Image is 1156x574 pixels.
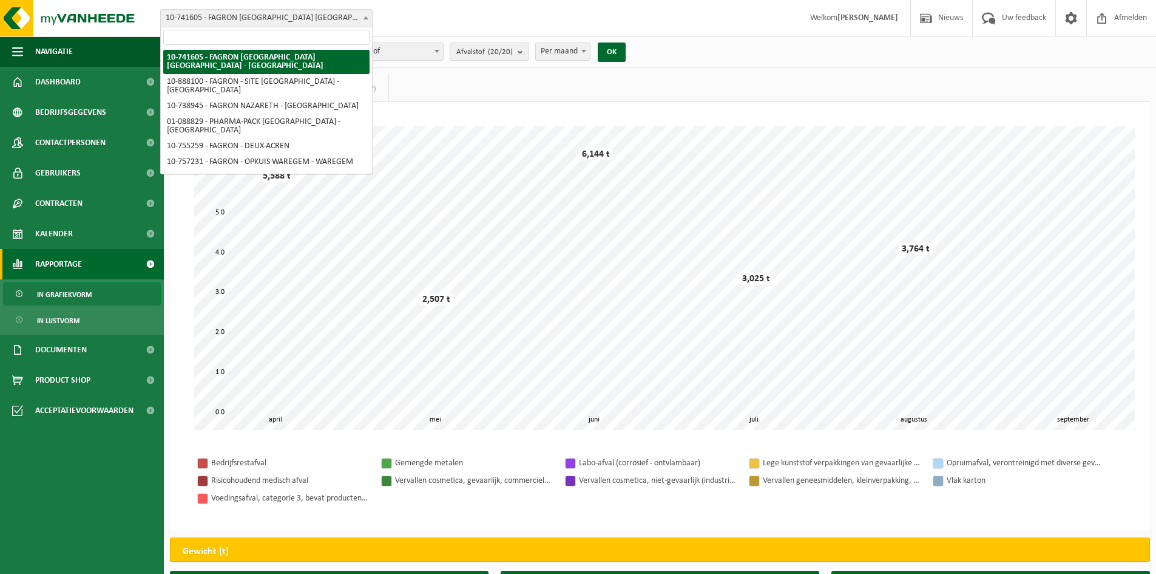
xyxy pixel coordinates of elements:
div: Vervallen geneesmiddelen, kleinverpakking, niet gevaarlijk (industrieel) [763,473,921,488]
li: 10-757231 - FAGRON - OPKUIS WAREGEM - WAREGEM [163,154,370,170]
li: 01-088829 - PHARMA-PACK [GEOGRAPHIC_DATA] - [GEOGRAPHIC_DATA] [163,114,370,138]
span: 10-741605 - FAGRON BELGIUM NV - NAZARETH [160,9,373,27]
div: Vervallen cosmetica, gevaarlijk, commerciele verpakking (huishoudelijk) [395,473,553,488]
li: 10-741605 - FAGRON [GEOGRAPHIC_DATA] [GEOGRAPHIC_DATA] - [GEOGRAPHIC_DATA] [163,50,370,74]
a: In grafiekvorm [3,282,161,306]
li: 10-755259 - FAGRON - DEUX-ACREN [163,138,370,154]
span: Bedrijfsgegevens [35,97,106,128]
span: Per maand [536,43,590,60]
div: Vervallen cosmetica, niet-gevaarlijk (industrieel) in kleinverpakking [579,473,737,488]
span: Kalender [35,219,73,249]
div: Gemengde metalen [395,456,553,471]
span: Per maand [535,43,590,61]
div: Vlak karton [947,473,1104,488]
div: 5,588 t [260,170,294,182]
div: Opruimafval, verontreinigd met diverse gevaarlijke afvalstoffen [947,456,1104,471]
span: Afvalstof [456,43,513,61]
span: Per afvalstof [333,43,443,60]
count: (20/20) [488,48,513,56]
div: 3,025 t [739,273,773,285]
span: In lijstvorm [37,309,79,332]
div: 2,507 t [419,293,453,306]
button: OK [598,43,626,62]
span: Gebruikers [35,158,81,188]
span: Contactpersonen [35,128,106,158]
div: Lege kunststof verpakkingen van gevaarlijke stoffen [763,456,921,471]
div: 3,764 t [899,243,933,255]
h2: Gewicht (t) [171,538,241,565]
div: 6,144 t [579,148,613,160]
span: Navigatie [35,36,73,67]
div: Bedrijfsrestafval [211,456,369,471]
span: Documenten [35,335,87,365]
span: Contracten [35,188,83,219]
li: 10-738945 - FAGRON NAZARETH - [GEOGRAPHIC_DATA] [163,98,370,114]
div: Risicohoudend medisch afval [211,473,369,488]
span: Rapportage [35,249,82,279]
div: Labo-afval (corrosief - ontvlambaar) [579,456,737,471]
li: 10-888100 - FAGRON - SITE [GEOGRAPHIC_DATA] - [GEOGRAPHIC_DATA] [163,74,370,98]
span: 10-741605 - FAGRON BELGIUM NV - NAZARETH [161,10,372,27]
span: Acceptatievoorwaarden [35,395,134,426]
strong: [PERSON_NAME] [837,13,898,22]
span: Product Shop [35,365,90,395]
span: Dashboard [35,67,81,97]
button: Afvalstof(20/20) [450,43,529,61]
span: In grafiekvorm [37,283,92,306]
div: Voedingsafval, categorie 3, bevat producten van dierlijke oorsprong, kunststof verpakking [211,491,369,506]
span: Per afvalstof [332,43,444,61]
a: In lijstvorm [3,309,161,332]
li: 10-781453 - ABC CHEMICALS (INFINITY PHARMA) - [GEOGRAPHIC_DATA] [163,170,370,194]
